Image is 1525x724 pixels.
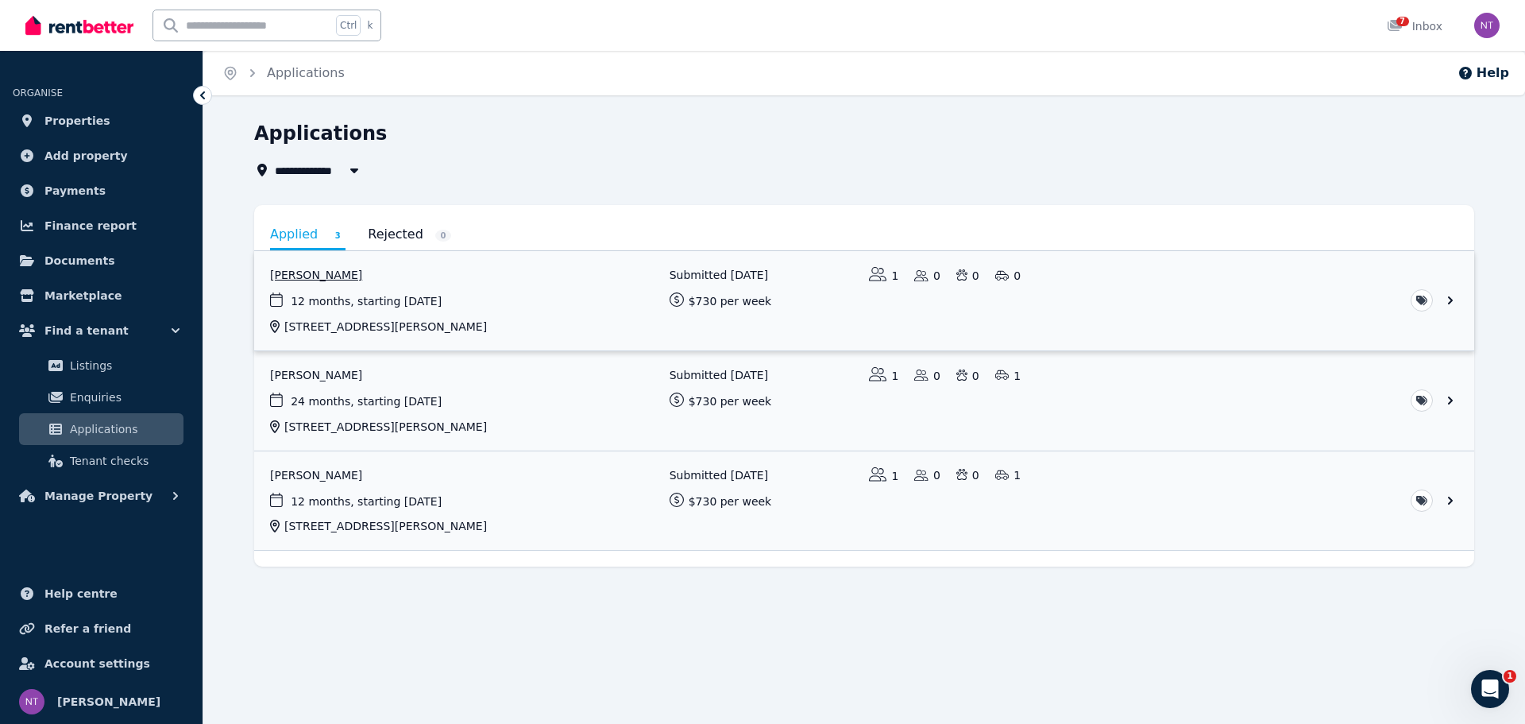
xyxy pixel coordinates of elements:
span: 7 [1396,17,1409,26]
a: Help centre [13,578,190,610]
span: Finance report [44,216,137,235]
span: Documents [44,251,115,270]
span: Properties [44,111,110,130]
a: View application: Artem Gazimov [254,351,1474,451]
a: Documents [13,245,190,277]
button: Manage Property [13,480,190,512]
a: Applied [270,221,346,250]
span: [PERSON_NAME] [57,692,160,711]
span: 0 [435,230,451,242]
a: Applications [267,65,345,80]
span: Applications [70,420,177,439]
span: Payments [44,181,106,200]
button: Help [1457,64,1509,83]
a: Listings [19,350,183,381]
a: Tenant checks [19,445,183,477]
a: Applications [19,413,183,445]
a: View application: Emma Brownrigg [254,451,1474,551]
span: Account settings [44,654,150,673]
span: Marketplace [44,286,122,305]
a: Finance report [13,210,190,242]
span: Refer a friend [44,619,131,638]
span: 3 [330,230,346,242]
div: Inbox [1387,18,1442,34]
span: Find a tenant [44,321,129,340]
a: Marketplace [13,280,190,312]
img: nicholas tsatsos [1474,13,1500,38]
a: Properties [13,105,190,137]
span: Help centre [44,584,118,603]
a: Enquiries [19,381,183,413]
iframe: Intercom live chat [1471,670,1509,708]
a: Rejected [368,221,451,248]
a: View application: Veronika Pertseva [254,251,1474,350]
img: nicholas tsatsos [19,689,44,714]
a: Add property [13,140,190,172]
a: Refer a friend [13,613,190,645]
nav: Breadcrumb [203,51,364,95]
span: Ctrl [336,15,361,36]
a: Payments [13,175,190,207]
span: Manage Property [44,486,152,505]
button: Find a tenant [13,315,190,347]
span: ORGANISE [13,87,63,99]
span: Add property [44,146,128,165]
span: Listings [70,356,177,375]
span: k [367,19,373,32]
span: 1 [1504,670,1516,683]
span: Enquiries [70,388,177,407]
span: Tenant checks [70,451,177,470]
img: RentBetter [25,14,133,37]
a: Account settings [13,648,190,679]
h1: Applications [254,121,387,146]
